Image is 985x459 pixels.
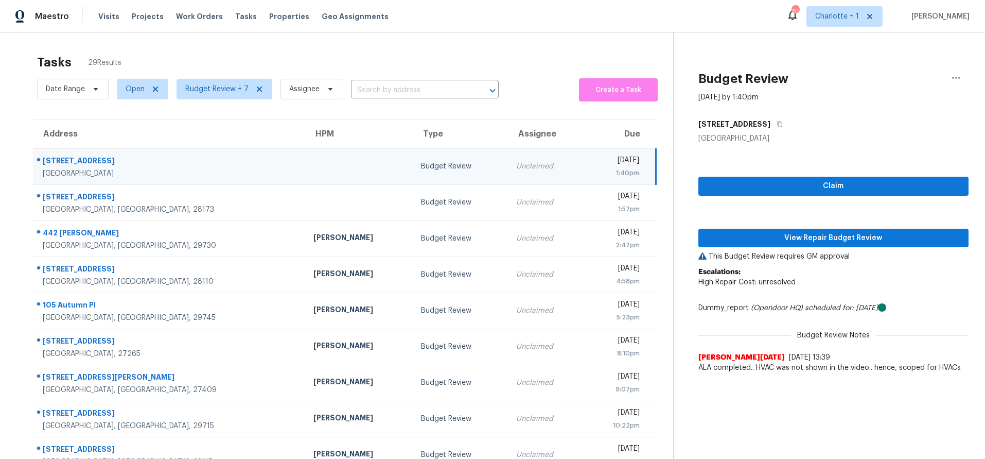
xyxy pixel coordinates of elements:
div: Unclaimed [516,342,575,352]
div: Unclaimed [516,414,575,424]
span: Claim [707,180,960,193]
div: [PERSON_NAME] [313,304,405,317]
p: This Budget Review requires GM approval [698,251,969,262]
span: Budget Review Notes [791,330,876,341]
i: scheduled for: [DATE] [805,304,878,312]
div: Budget Review [421,233,499,244]
div: [DATE] [592,263,640,276]
div: [STREET_ADDRESS] [43,336,297,349]
div: Budget Review [421,342,499,352]
div: Unclaimed [516,378,575,388]
div: [GEOGRAPHIC_DATA], [GEOGRAPHIC_DATA], 28110 [43,277,297,287]
div: [DATE] [592,155,639,168]
div: [DATE] [592,371,640,384]
span: Assignee [289,84,320,94]
span: High Repair Cost: unresolved [698,279,796,286]
div: Budget Review [421,414,499,424]
span: [PERSON_NAME][DATE] [698,352,785,363]
h2: Tasks [37,57,72,67]
div: [STREET_ADDRESS] [43,264,297,277]
div: [PERSON_NAME] [313,377,405,389]
th: HPM [305,120,413,148]
span: Charlotte + 1 [815,11,859,22]
div: [GEOGRAPHIC_DATA], [GEOGRAPHIC_DATA], 27409 [43,385,297,395]
div: [STREET_ADDRESS] [43,408,297,421]
button: Create a Task [579,78,658,101]
button: View Repair Budget Review [698,229,969,248]
span: [PERSON_NAME] [907,11,970,22]
div: 2:47pm [592,240,640,250]
div: [DATE] [592,227,640,240]
div: 10:22pm [592,420,640,431]
button: Claim [698,177,969,196]
div: [GEOGRAPHIC_DATA], [GEOGRAPHIC_DATA], 29730 [43,241,297,251]
div: 4:58pm [592,276,640,286]
div: [GEOGRAPHIC_DATA], 27265 [43,349,297,359]
div: [PERSON_NAME] [313,268,405,281]
div: [DATE] by 1:40pm [698,92,759,103]
div: Budget Review [421,269,499,280]
th: Address [33,120,305,148]
div: [GEOGRAPHIC_DATA], [GEOGRAPHIC_DATA], 29715 [43,421,297,431]
div: [DATE] [592,407,640,420]
div: [STREET_ADDRESS] [43,444,297,457]
div: [GEOGRAPHIC_DATA] [43,168,297,179]
div: [GEOGRAPHIC_DATA], [GEOGRAPHIC_DATA], 28173 [43,205,297,215]
div: 9:07pm [592,384,640,395]
div: [STREET_ADDRESS] [43,156,297,168]
i: (Opendoor HQ) [751,304,803,312]
span: Visits [98,11,119,22]
div: [PERSON_NAME] [313,232,405,245]
div: 1:40pm [592,168,639,178]
div: [STREET_ADDRESS][PERSON_NAME] [43,372,297,385]
th: Assignee [508,120,584,148]
div: [DATE] [592,299,640,312]
span: [DATE] 13:39 [789,354,830,361]
span: Geo Assignments [322,11,389,22]
span: ALA completed.. HVAC was not shown in the video.. hence, scoped for HVACs [698,363,969,373]
div: Unclaimed [516,233,575,244]
span: Maestro [35,11,69,22]
div: Unclaimed [516,197,575,208]
span: Budget Review + 7 [185,84,249,94]
input: Search by address [351,82,470,98]
div: [STREET_ADDRESS] [43,192,297,205]
span: Properties [269,11,309,22]
div: [GEOGRAPHIC_DATA] [698,133,969,144]
div: [DATE] [592,335,640,348]
span: Date Range [46,84,85,94]
div: [GEOGRAPHIC_DATA], [GEOGRAPHIC_DATA], 29745 [43,313,297,323]
h2: Budget Review [698,74,788,84]
div: Budget Review [421,197,499,208]
div: 8:10pm [592,348,640,359]
div: 442 [PERSON_NAME] [43,228,297,241]
div: Unclaimed [516,305,575,316]
div: Budget Review [421,378,499,388]
div: Budget Review [421,161,499,172]
th: Due [584,120,656,148]
div: 105 Autumn Pl [43,300,297,313]
div: Unclaimed [516,161,575,172]
span: 29 Results [88,58,121,68]
div: 5:23pm [592,312,640,322]
h5: [STREET_ADDRESS] [698,119,770,129]
div: 61 [791,6,799,16]
span: Open [126,84,145,94]
span: Projects [132,11,164,22]
div: [DATE] [592,191,640,204]
button: Open [485,83,500,98]
div: Budget Review [421,305,499,316]
div: Unclaimed [516,269,575,280]
span: View Repair Budget Review [707,232,960,245]
button: Copy Address [770,115,784,133]
div: Dummy_report [698,303,969,313]
div: [DATE] [592,444,640,456]
div: 1:57pm [592,204,640,214]
span: Create a Task [584,84,653,96]
span: Work Orders [176,11,223,22]
div: [PERSON_NAME] [313,341,405,353]
div: [PERSON_NAME] [313,413,405,426]
th: Type [413,120,507,148]
span: Tasks [235,13,257,20]
b: Escalations: [698,268,741,276]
